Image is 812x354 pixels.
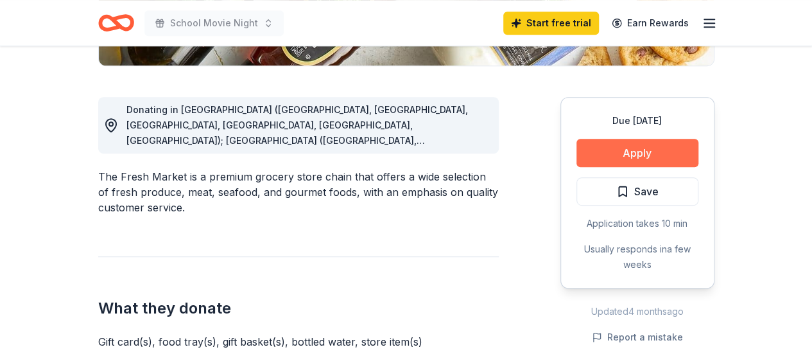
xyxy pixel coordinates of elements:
[503,12,599,35] a: Start free trial
[98,334,499,350] div: Gift card(s), food tray(s), gift basket(s), bottled water, store item(s)
[576,177,698,206] button: Save
[576,216,698,231] div: Application takes 10 min
[604,12,696,35] a: Earn Rewards
[144,10,284,36] button: School Movie Night
[576,139,698,167] button: Apply
[576,113,698,128] div: Due [DATE]
[592,330,683,345] button: Report a mistake
[576,242,698,272] div: Usually responds in a few weeks
[560,304,714,319] div: Updated 4 months ago
[634,183,659,200] span: Save
[170,15,258,31] span: School Movie Night
[98,8,134,38] a: Home
[98,169,499,215] div: The Fresh Market is a premium grocery store chain that offers a wide selection of fresh produce, ...
[98,298,499,319] h2: What they donate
